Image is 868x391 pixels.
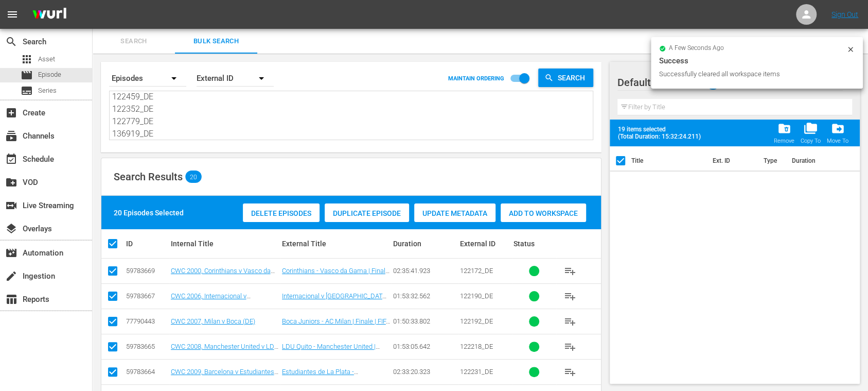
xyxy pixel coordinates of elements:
span: Search [99,36,169,47]
button: Search [538,69,593,87]
div: 20 Episodes Selected [114,208,184,218]
div: 01:50:33.802 [393,317,457,325]
span: Asset [38,54,55,64]
button: playlist_add [558,284,582,309]
a: CWC 2008, Manchester United v LDU Quito ([GEOGRAPHIC_DATA]) [171,343,279,358]
div: 02:33:20.323 [393,368,457,376]
span: Update Metadata [414,209,495,217]
span: folder_copy [804,122,818,135]
a: CWC 2009, Barcelona v Estudiantes (DE) [171,368,278,383]
button: Copy To [798,118,824,147]
div: External ID [197,64,274,93]
button: playlist_add [558,360,582,384]
span: (Total Duration: 15:32:24.211) [618,133,705,140]
span: Asset [21,53,33,65]
span: 122192_DE [460,317,493,325]
a: CWC 2000, Corinthians v Vasco da Gama (DE) [171,267,275,282]
span: Automation [5,247,17,259]
a: CWC 2007, Milan v Boca (DE) [171,317,255,325]
span: 0 [706,73,719,94]
span: VOD [5,176,17,189]
span: 122231_DE [460,368,493,376]
span: 122190_DE [460,292,493,300]
span: menu [6,8,19,21]
span: playlist_add [564,265,576,277]
span: Create [5,107,17,119]
th: Title [631,146,706,175]
button: Remove [771,118,798,147]
div: Move To [827,138,848,144]
span: Overlays [5,223,17,235]
span: playlist_add [564,366,576,378]
div: Status [513,240,555,248]
span: 122218_DE [460,343,493,350]
div: 01:53:32.562 [393,292,457,300]
div: Internal Title [171,240,279,248]
div: Remove [774,138,794,144]
span: playlist_add [564,315,576,328]
p: MAINTAIN ORDERING [448,75,504,82]
th: Duration [786,146,847,175]
textarea: 122172_DE 122190_DE 122192_DE 122218_DE 122231_DE 122242_DE 122246_DE 122248_DE 122276_DE 122277_... [112,93,593,140]
span: Episode [21,69,33,81]
a: Boca Juniors - AC Milan | Finale | FIFA Klub-Weltmeisterschaft [GEOGRAPHIC_DATA] 2007™ | Spiel in... [282,317,390,348]
button: Add to Workspace [501,203,586,222]
span: Add to Workspace [501,209,586,217]
span: Move Item To Workspace [824,118,852,147]
a: Corinthians - Vasco da Gama | Finale | FIFA Klub-Weltmeisterschaft Brasilien 2000™ | Spiel in vol... [282,267,389,290]
span: drive_file_move [830,122,844,135]
button: Duplicate Episode [325,203,409,222]
th: Type [757,146,786,175]
a: Internacional v [GEOGRAPHIC_DATA] | Finale | FIFA Klub-Weltmeisterschaft [GEOGRAPHIC_DATA] 2006™ ... [282,292,390,331]
button: playlist_add [558,309,582,334]
div: 59783664 [126,368,168,376]
span: playlist_add [564,290,576,302]
div: 59783665 [126,343,168,350]
button: playlist_add [558,259,582,283]
span: playlist_add [564,341,576,353]
span: Schedule [5,153,17,165]
span: Duplicate Episode [325,209,409,217]
div: Copy To [801,138,821,144]
span: Live Streaming [5,199,17,212]
span: Remove Item From Workspace [771,118,798,147]
a: LDU Quito - Manchester United | Finale | FIFA Klub-Weltmeisterschaft Japan 2008™ | Spiel in volle... [282,343,387,366]
span: Search Results [114,171,183,183]
button: playlist_add [558,334,582,359]
button: Move To [824,118,852,147]
div: 59783667 [126,292,168,300]
img: ans4CAIJ8jUAAAAAAAAAAAAAAAAAAAAAAAAgQb4GAAAAAAAAAAAAAAAAAAAAAAAAJMjXAAAAAAAAAAAAAAAAAAAAAAAAgAT5G... [25,3,74,27]
div: Episodes [109,64,186,93]
span: Bulk Search [181,36,251,47]
div: 77790443 [126,317,168,325]
span: Search [5,36,17,48]
span: Channels [5,130,17,142]
div: Success [659,55,855,67]
div: 01:53:05.642 [393,343,457,350]
span: Episode [38,70,61,80]
button: Update Metadata [414,203,495,222]
div: Default Workspace [617,68,843,97]
div: ID [126,240,168,248]
div: 02:35:41.923 [393,267,457,275]
span: 122172_DE [460,267,493,275]
span: 20 [185,173,202,180]
span: Copy Item To Workspace [798,118,824,147]
button: Delete Episodes [243,203,320,222]
span: Ingestion [5,270,17,282]
div: Successfully cleared all workspace items [659,69,844,79]
span: Series [21,84,33,97]
span: Series [38,86,57,96]
div: External ID [460,240,510,248]
span: Search [554,69,593,87]
span: Reports [5,293,17,305]
div: 59783669 [126,267,168,275]
span: folder_delete [777,122,791,135]
th: Ext. ID [706,146,757,175]
span: 19 items selected [618,126,705,133]
span: Delete Episodes [243,209,320,217]
div: External Title [282,240,390,248]
div: Duration [393,240,457,248]
a: CWC 2006, Internacional v [GEOGRAPHIC_DATA] ([GEOGRAPHIC_DATA]) [171,292,251,315]
a: Sign Out [831,10,858,19]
